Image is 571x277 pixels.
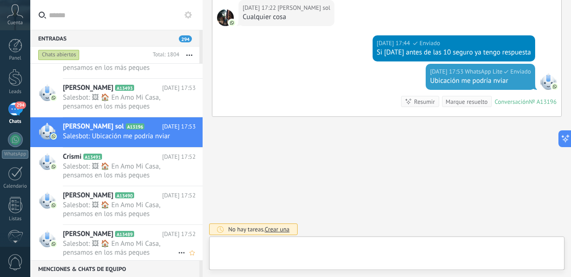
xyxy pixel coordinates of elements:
[63,122,124,131] span: [PERSON_NAME] sol
[115,231,134,237] span: A13489
[179,47,199,63] button: Más
[30,148,203,186] a: Crismi A13491 [DATE] 17:52 Salesbot: 🖼 🏠 En Amo Mi Casa, pensamos en los más peques Armamos el co...
[63,230,113,239] span: [PERSON_NAME]
[2,216,29,222] div: Listas
[38,49,80,61] div: Chats abiertos
[63,132,178,141] span: Salesbot: Ubicación me podría nviar
[243,13,330,22] div: Cualquier cosa
[50,133,57,140] img: com.amocrm.amocrmwa.svg
[430,76,531,86] div: Ubicación me podría nviar
[63,83,113,93] span: [PERSON_NAME]
[446,97,488,106] div: Marque resuelto
[15,101,26,109] span: 294
[2,119,29,125] div: Chats
[30,225,203,263] a: [PERSON_NAME] A13489 [DATE] 17:52 Salesbot: 🖼 🏠 En Amo Mi Casa, pensamos en los más peques Armamo...
[217,9,234,26] span: Alejandro Aponte sol
[540,73,557,90] span: WhatsApp Lite
[63,201,178,218] span: Salesbot: 🖼 🏠 En Amo Mi Casa, pensamos en los más peques Armamos el combo perfecto para su habita...
[115,85,134,91] span: A13493
[50,163,57,170] img: com.amocrm.amocrmwa.svg
[7,20,23,26] span: Cuenta
[162,83,196,93] span: [DATE] 17:53
[162,230,196,239] span: [DATE] 17:52
[50,241,57,247] img: com.amocrm.amocrmwa.svg
[430,67,465,76] div: [DATE] 17:53
[278,3,330,13] span: Alejandro Aponte sol
[126,123,144,129] span: A13196
[265,225,289,233] span: Crear una
[30,79,203,117] a: [PERSON_NAME] A13493 [DATE] 17:53 Salesbot: 🖼 🏠 En Amo Mi Casa, pensamos en los más peques Armamo...
[377,39,412,48] div: [DATE] 17:44
[83,154,102,160] span: A13491
[529,98,557,106] div: № A13196
[243,3,278,13] div: [DATE] 17:22
[551,83,558,90] img: com.amocrm.amocrmwa.svg
[162,152,196,162] span: [DATE] 17:52
[510,67,531,76] span: Enviado
[495,98,529,106] div: Conversación
[2,55,29,61] div: Panel
[30,260,199,277] div: Menciones & Chats de equipo
[149,50,179,60] div: Total: 1804
[30,186,203,224] a: [PERSON_NAME] A13490 [DATE] 17:52 Salesbot: 🖼 🏠 En Amo Mi Casa, pensamos en los más peques Armamo...
[63,191,113,200] span: [PERSON_NAME]
[115,192,134,198] span: A13490
[63,162,178,180] span: Salesbot: 🖼 🏠 En Amo Mi Casa, pensamos en los más peques Armamos el combo perfecto para su habita...
[228,225,290,233] div: No hay tareas.
[30,117,203,147] a: [PERSON_NAME] sol A13196 [DATE] 17:53 Salesbot: Ubicación me podría nviar
[30,30,199,47] div: Entradas
[162,122,196,131] span: [DATE] 17:53
[2,183,29,189] div: Calendario
[229,20,235,26] img: com.amocrm.amocrmwa.svg
[50,95,57,101] img: com.amocrm.amocrmwa.svg
[50,202,57,209] img: com.amocrm.amocrmwa.svg
[465,67,502,76] span: WhatsApp Lite
[179,35,192,42] span: 294
[162,191,196,200] span: [DATE] 17:52
[377,48,531,57] div: Si [DATE] antes de las 10 seguro ya tengo respuesta
[414,97,435,106] div: Resumir
[63,93,178,111] span: Salesbot: 🖼 🏠 En Amo Mi Casa, pensamos en los más peques Armamos el combo perfecto para su habita...
[420,39,440,48] span: Enviado
[63,152,82,162] span: Crismi
[2,150,28,159] div: WhatsApp
[2,89,29,95] div: Leads
[63,239,178,257] span: Salesbot: 🖼 🏠 En Amo Mi Casa, pensamos en los más peques Armamos el combo perfecto para su habita...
